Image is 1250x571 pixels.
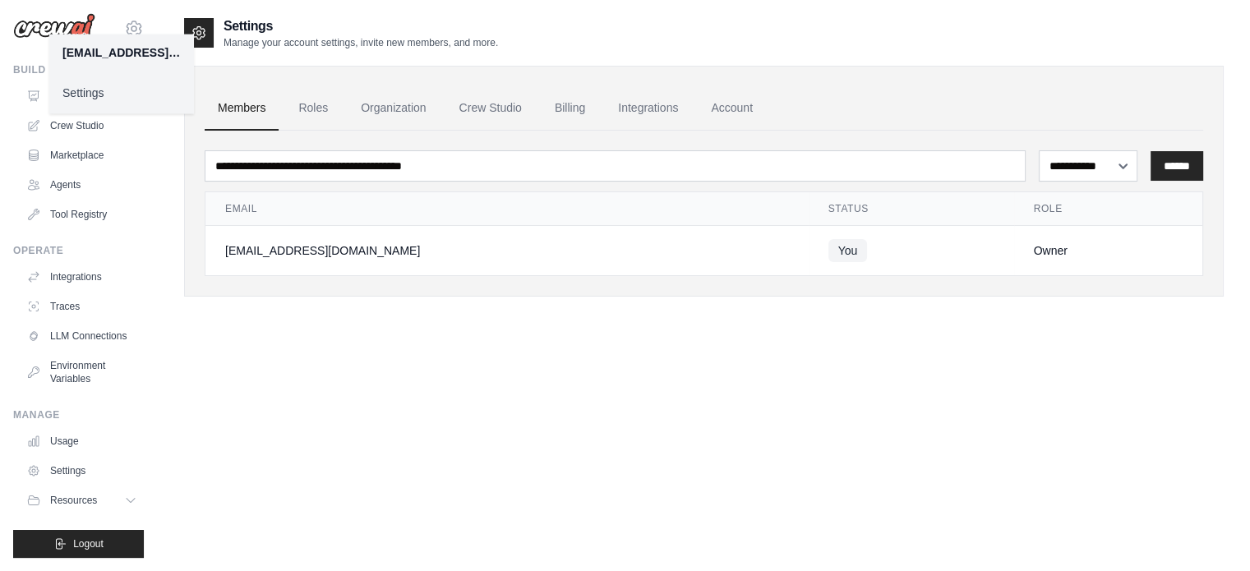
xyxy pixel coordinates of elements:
button: Logout [13,530,144,558]
a: Usage [20,428,144,454]
div: [EMAIL_ADDRESS][DOMAIN_NAME] [62,44,181,61]
h2: Settings [224,16,498,36]
button: Resources [20,487,144,513]
a: LLM Connections [20,323,144,349]
a: Integrations [605,86,691,131]
div: Owner [1034,242,1183,259]
a: Members [205,86,279,131]
a: Crew Studio [20,113,144,139]
a: Agents [20,172,144,198]
a: Crew Studio [446,86,535,131]
th: Email [205,192,809,226]
span: Logout [73,537,104,550]
a: Tool Registry [20,201,144,228]
a: Account [698,86,766,131]
a: Environment Variables [20,352,144,392]
span: Resources [50,494,97,507]
a: Automations [20,83,144,109]
img: Logo [13,13,95,44]
div: Manage [13,408,144,421]
a: Marketplace [20,142,144,168]
a: Settings [20,458,144,484]
a: Traces [20,293,144,320]
a: Billing [542,86,598,131]
div: Build [13,63,144,76]
a: Settings [49,78,194,108]
a: Integrations [20,264,144,290]
span: You [828,239,868,262]
p: Manage your account settings, invite new members, and more. [224,36,498,49]
th: Status [809,192,1014,226]
div: [EMAIL_ADDRESS][DOMAIN_NAME] [225,242,789,259]
a: Roles [285,86,341,131]
a: Organization [348,86,439,131]
th: Role [1014,192,1203,226]
div: Operate [13,244,144,257]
